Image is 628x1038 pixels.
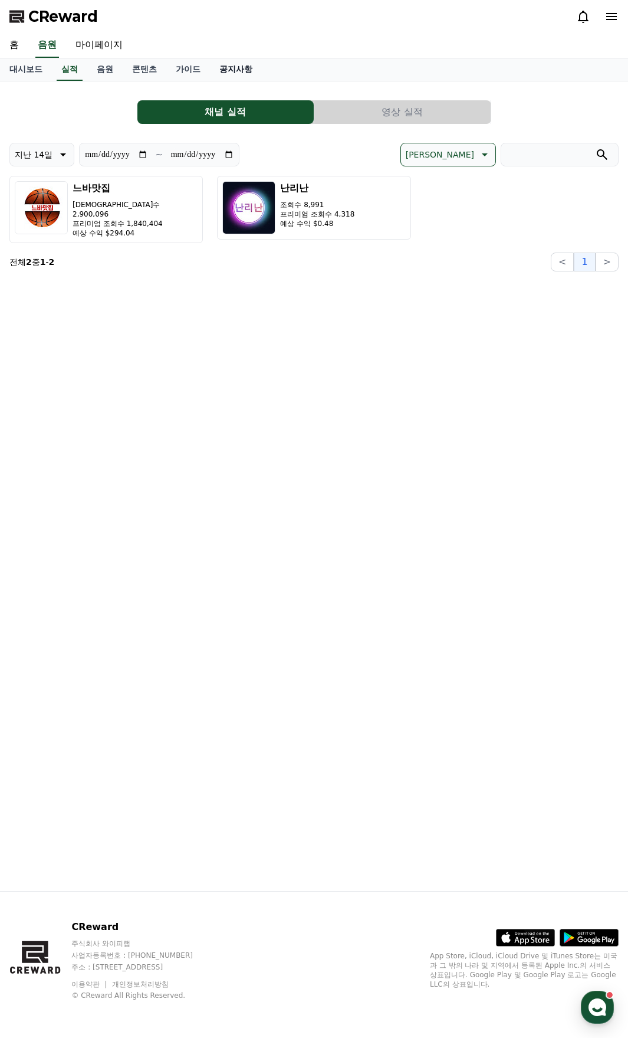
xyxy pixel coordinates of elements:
[430,951,619,989] p: App Store, iCloud, iCloud Drive 및 iTunes Store는 미국과 그 밖의 나라 및 지역에서 등록된 Apple Inc.의 서비스 상표입니다. Goo...
[574,253,595,271] button: 1
[137,100,314,124] button: 채널 실적
[280,200,354,209] p: 조회수 8,991
[280,209,354,219] p: 프리미엄 조회수 4,318
[9,256,54,268] p: 전체 중 -
[26,257,32,267] strong: 2
[35,33,59,58] a: 음원
[551,253,574,271] button: <
[9,143,74,166] button: 지난 14일
[15,146,52,163] p: 지난 14일
[49,257,55,267] strong: 2
[210,58,262,81] a: 공지사항
[9,7,98,26] a: CReward
[71,920,215,934] p: CReward
[406,146,474,163] p: [PERSON_NAME]
[73,200,198,219] p: [DEMOGRAPHIC_DATA]수 2,900,096
[66,33,132,58] a: 마이페이지
[73,219,198,228] p: 프리미엄 조회수 1,840,404
[28,7,98,26] span: CReward
[217,176,410,240] button: 난리난 조회수 8,991 프리미엄 조회수 4,318 예상 수익 $0.48
[71,951,215,960] p: 사업자등록번호 : [PHONE_NUMBER]
[87,58,123,81] a: 음원
[15,181,68,234] img: 느바맛집
[280,219,354,228] p: 예상 수익 $0.48
[73,181,198,195] h3: 느바맛집
[71,991,215,1000] p: © CReward All Rights Reserved.
[400,143,496,166] button: [PERSON_NAME]
[40,257,46,267] strong: 1
[57,58,83,81] a: 실적
[4,374,78,404] a: 홈
[152,374,226,404] a: 설정
[71,980,108,988] a: 이용약관
[596,253,619,271] button: >
[123,58,166,81] a: 콘텐츠
[166,58,210,81] a: 가이드
[182,392,196,401] span: 설정
[108,392,122,402] span: 대화
[314,100,491,124] button: 영상 실적
[37,392,44,401] span: 홈
[222,181,275,234] img: 난리난
[71,962,215,972] p: 주소 : [STREET_ADDRESS]
[78,374,152,404] a: 대화
[73,228,198,238] p: 예상 수익 $294.04
[71,939,215,948] p: 주식회사 와이피랩
[112,980,169,988] a: 개인정보처리방침
[280,181,354,195] h3: 난리난
[155,148,163,162] p: ~
[9,176,203,243] button: 느바맛집 [DEMOGRAPHIC_DATA]수 2,900,096 프리미엄 조회수 1,840,404 예상 수익 $294.04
